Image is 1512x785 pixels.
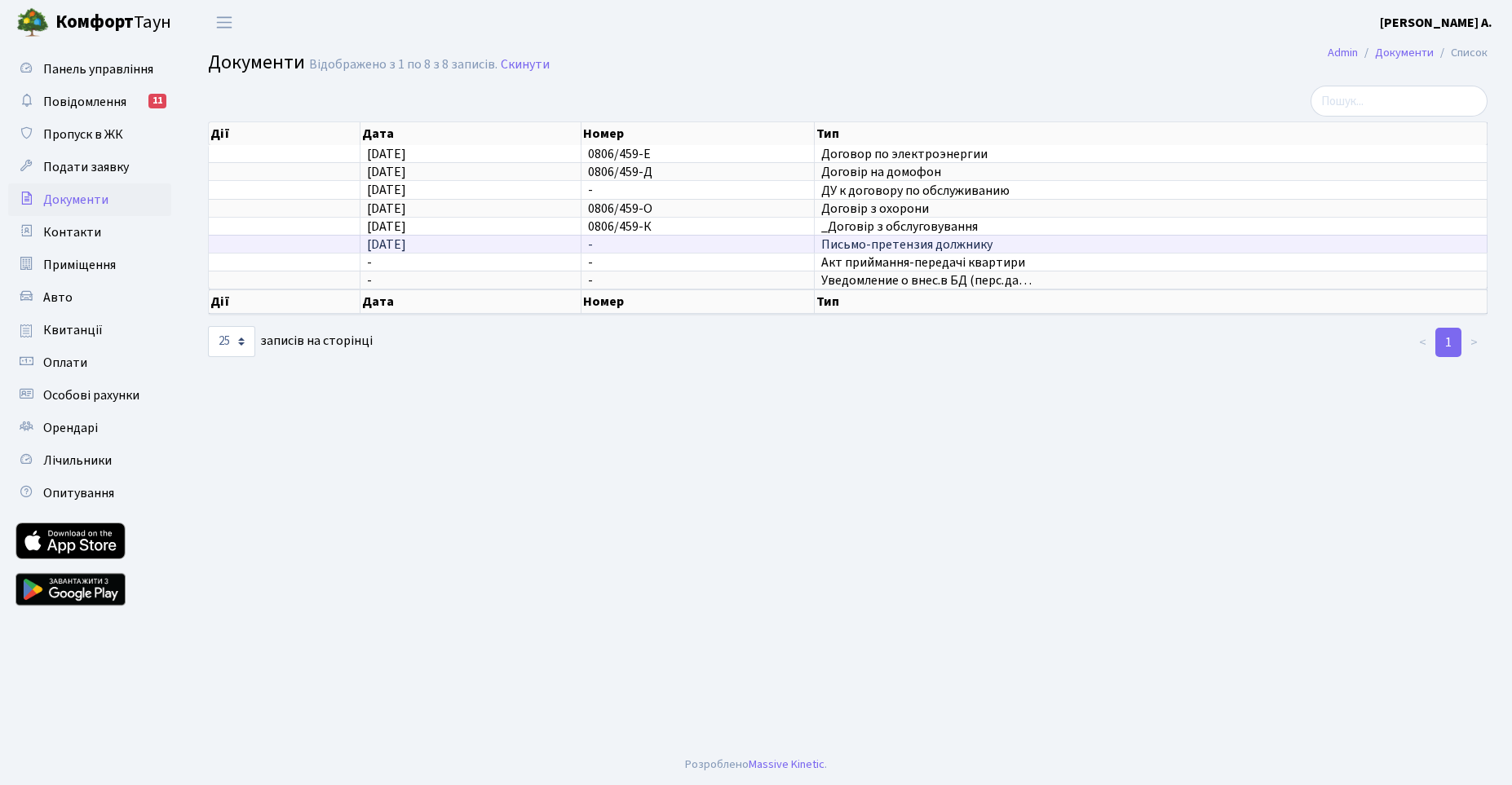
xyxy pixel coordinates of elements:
th: Дата [360,289,581,314]
span: 0806/459-К [588,218,652,236]
span: - [588,254,593,271]
div: Відображено з 1 по 8 з 8 записів. [309,57,497,73]
span: - [588,236,593,254]
b: Комфорт [55,9,134,35]
span: [DATE] [367,182,406,200]
span: Особові рахунки [43,386,139,404]
a: Авто [8,281,171,314]
span: [DATE] [367,145,406,163]
span: [DATE] [367,218,406,236]
span: [DATE] [367,163,406,181]
th: Дата [360,122,581,145]
a: Документи [1375,44,1434,61]
span: Письмо-претензия должнику [821,238,1480,251]
span: - [367,271,372,289]
span: 0806/459-Д [588,163,652,181]
span: - [367,254,372,271]
span: Договор по электроэнергии [821,148,1480,161]
th: Тип [815,122,1488,145]
a: Admin [1328,44,1358,61]
span: Пропуск в ЖК [43,126,123,143]
span: Опитування [43,484,114,502]
a: Massive Kinetic [749,756,825,773]
a: [PERSON_NAME] А. [1380,13,1492,33]
span: Повідомлення [43,93,126,111]
span: - [588,271,593,289]
input: Пошук... [1311,86,1488,117]
a: Особові рахунки [8,379,171,412]
img: logo.png [16,7,49,39]
span: Документи [43,191,108,209]
div: Розроблено . [685,756,827,774]
li: Список [1434,44,1488,62]
span: Контакти [43,223,101,241]
span: Акт приймання-передачі квартири [821,256,1480,269]
th: Дії [209,122,360,145]
span: [DATE] [367,236,406,254]
nav: breadcrumb [1303,36,1512,70]
span: Приміщення [43,256,116,274]
span: Уведомление о внес.в БД (перс.да… [821,274,1480,287]
a: Орендарі [8,412,171,444]
span: Панель управління [43,60,153,78]
a: Скинути [501,57,550,73]
a: Повідомлення11 [8,86,171,118]
span: Лічильники [43,452,112,470]
span: [DATE] [367,200,406,218]
b: [PERSON_NAME] А. [1380,14,1492,32]
a: Лічильники [8,444,171,477]
a: Подати заявку [8,151,171,183]
span: - [588,182,593,200]
span: 0806/459-Е [588,145,651,163]
span: Договір з охорони [821,202,1480,215]
span: _Договір з обслуговування [821,220,1480,233]
span: Квитанції [43,321,103,339]
button: Переключити навігацію [204,9,245,36]
div: 11 [148,94,166,108]
span: Договір на домофон [821,165,1480,179]
a: Панель управління [8,53,171,86]
label: записів на сторінці [208,326,373,357]
th: Дії [209,289,360,314]
select: записів на сторінці [208,326,255,357]
a: Приміщення [8,249,171,281]
span: Оплати [43,354,87,372]
th: Тип [815,289,1488,314]
a: Опитування [8,477,171,509]
a: Контакти [8,216,171,249]
span: ДУ к договору по обслуживанию [821,184,1480,197]
a: Квитанції [8,314,171,346]
th: Номер [581,289,815,314]
th: Номер [581,122,815,145]
a: Пропуск в ЖК [8,118,171,151]
span: Авто [43,289,73,307]
a: Документи [8,183,171,216]
span: Документи [208,48,305,77]
span: 0806/459-О [588,200,652,218]
span: Орендарі [43,419,98,437]
a: Оплати [8,346,171,379]
a: 1 [1435,328,1461,357]
span: Таун [55,9,171,37]
span: Подати заявку [43,158,129,176]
